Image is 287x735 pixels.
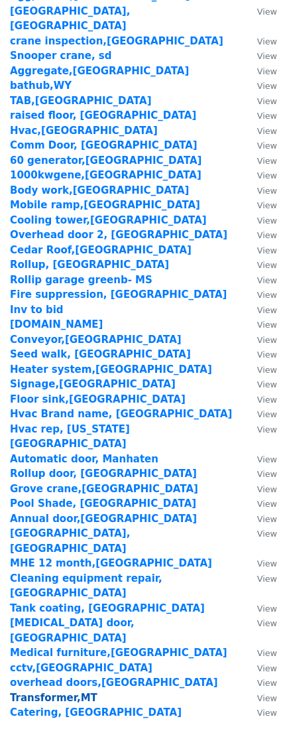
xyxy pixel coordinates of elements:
a: View [244,274,277,286]
a: View [244,229,277,241]
strong: [GEOGRAPHIC_DATA], [GEOGRAPHIC_DATA] [10,5,130,33]
small: View [257,290,277,300]
small: View [257,335,277,345]
a: cctv,[GEOGRAPHIC_DATA] [10,662,152,674]
a: View [244,95,277,107]
a: Aggregate,[GEOGRAPHIC_DATA] [10,65,189,77]
small: View [257,425,277,434]
small: View [257,275,277,285]
a: View [244,50,277,62]
a: View [244,453,277,465]
small: View [257,126,277,136]
small: View [257,260,277,270]
a: Cooling tower,[GEOGRAPHIC_DATA] [10,214,207,226]
small: View [257,156,277,166]
small: View [257,320,277,330]
a: Cedar Roof,[GEOGRAPHIC_DATA] [10,244,192,256]
small: View [257,350,277,360]
a: View [244,647,277,659]
a: View [244,184,277,196]
a: Signage,[GEOGRAPHIC_DATA] [10,378,176,390]
small: View [257,604,277,614]
a: View [244,80,277,92]
strong: crane inspection,[GEOGRAPHIC_DATA] [10,35,223,47]
a: Hvac Brand name, [GEOGRAPHIC_DATA] [10,408,232,420]
a: Snooper crane, sd [10,50,111,62]
a: Mobile ramp,[GEOGRAPHIC_DATA] [10,199,200,211]
a: bathub,WY [10,80,72,92]
small: View [257,186,277,196]
small: View [257,216,277,226]
a: View [244,125,277,137]
a: View [244,155,277,167]
small: View [257,559,277,568]
small: View [257,574,277,584]
a: Hvac rep, [US_STATE][GEOGRAPHIC_DATA] [10,423,130,450]
a: Comm Door, [GEOGRAPHIC_DATA] [10,139,198,151]
a: Inv to bid [10,304,64,316]
a: View [244,557,277,569]
a: View [244,498,277,509]
small: View [257,409,277,419]
a: View [244,513,277,525]
a: View [244,348,277,360]
strong: Rollip garage greenb- MS [10,274,152,286]
a: [DOMAIN_NAME] [10,318,103,330]
a: TAB,[GEOGRAPHIC_DATA] [10,95,152,107]
small: View [257,200,277,210]
a: View [244,259,277,271]
a: Rollup, [GEOGRAPHIC_DATA] [10,259,169,271]
small: View [257,379,277,389]
a: View [244,199,277,211]
a: [GEOGRAPHIC_DATA],[GEOGRAPHIC_DATA] [10,527,130,555]
a: [MEDICAL_DATA] door,[GEOGRAPHIC_DATA] [10,617,135,644]
a: View [244,304,277,316]
small: View [257,618,277,628]
a: Catering, [GEOGRAPHIC_DATA] [10,706,182,718]
small: View [257,514,277,524]
a: View [244,408,277,420]
strong: Hvac,[GEOGRAPHIC_DATA] [10,125,158,137]
a: View [244,393,277,405]
small: View [257,648,277,658]
a: View [244,423,277,435]
a: Cleaning equipment repair,[GEOGRAPHIC_DATA] [10,572,162,600]
a: Pool Shade, [GEOGRAPHIC_DATA] [10,498,196,509]
strong: Floor sink,[GEOGRAPHIC_DATA] [10,393,186,405]
a: Conveyor,[GEOGRAPHIC_DATA] [10,334,182,346]
a: Tank coating, [GEOGRAPHIC_DATA] [10,602,205,614]
a: 60 generator,[GEOGRAPHIC_DATA] [10,155,201,167]
small: View [257,230,277,240]
a: View [244,289,277,301]
a: View [244,364,277,375]
a: Automatic door, Manhaten [10,453,158,465]
a: raised floor, [GEOGRAPHIC_DATA] [10,109,196,121]
a: MHE 12 month,[GEOGRAPHIC_DATA] [10,557,212,569]
small: View [257,499,277,509]
a: View [244,169,277,181]
a: View [244,483,277,495]
a: Rollup door, [GEOGRAPHIC_DATA] [10,468,197,480]
a: View [244,5,277,17]
small: View [257,51,277,61]
small: View [257,36,277,46]
a: View [244,214,277,226]
a: 1000kwgene,[GEOGRAPHIC_DATA] [10,169,201,181]
a: Body work,[GEOGRAPHIC_DATA] [10,184,189,196]
a: Heater system,[GEOGRAPHIC_DATA] [10,364,212,375]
